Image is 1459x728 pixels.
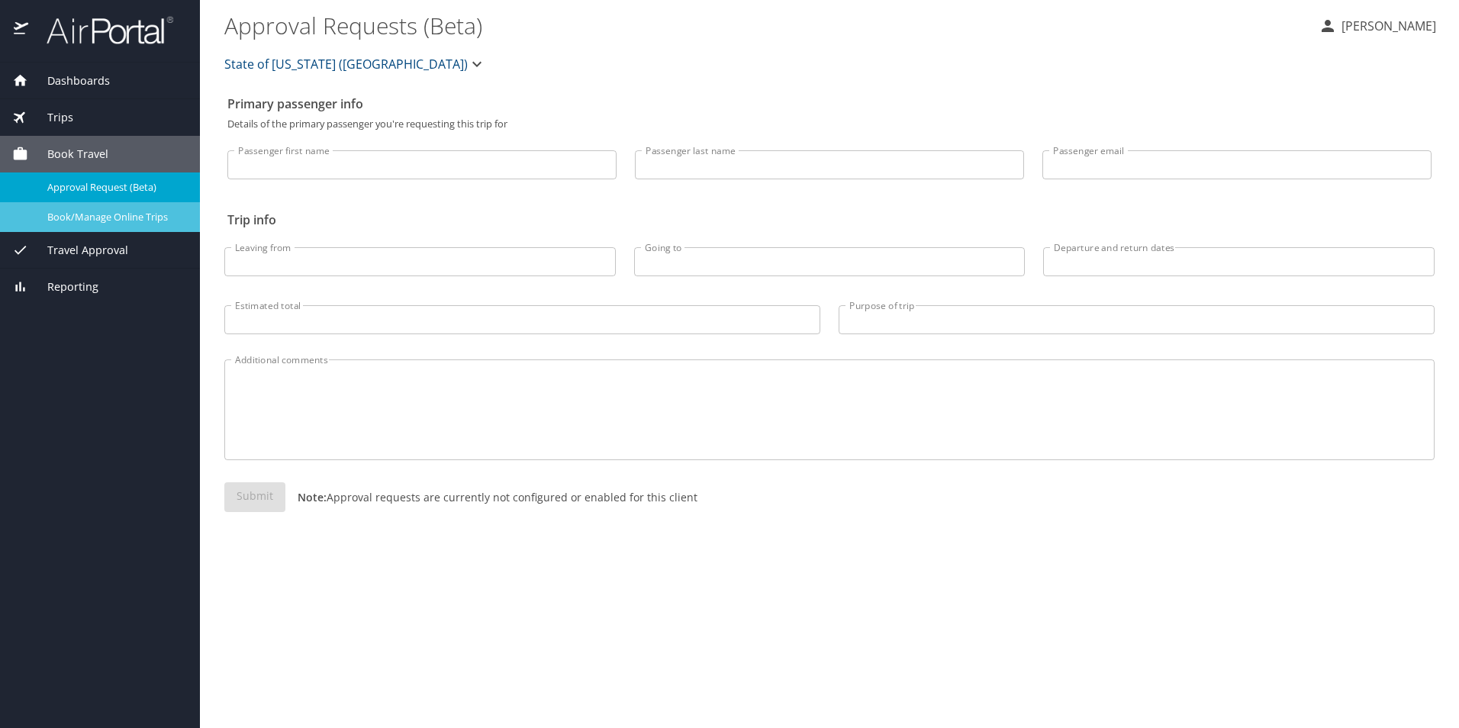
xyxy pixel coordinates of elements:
[28,242,128,259] span: Travel Approval
[30,15,173,45] img: airportal-logo.png
[1312,12,1442,40] button: [PERSON_NAME]
[28,109,73,126] span: Trips
[28,72,110,89] span: Dashboards
[224,2,1306,49] h1: Approval Requests (Beta)
[227,208,1432,232] h2: Trip info
[224,53,468,75] span: State of [US_STATE] ([GEOGRAPHIC_DATA])
[47,210,182,224] span: Book/Manage Online Trips
[218,49,492,79] button: State of [US_STATE] ([GEOGRAPHIC_DATA])
[285,489,697,505] p: Approval requests are currently not configured or enabled for this client
[14,15,30,45] img: icon-airportal.png
[1337,17,1436,35] p: [PERSON_NAME]
[298,490,327,504] strong: Note:
[28,146,108,163] span: Book Travel
[227,92,1432,116] h2: Primary passenger info
[227,119,1432,129] p: Details of the primary passenger you're requesting this trip for
[28,279,98,295] span: Reporting
[47,180,182,195] span: Approval Request (Beta)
